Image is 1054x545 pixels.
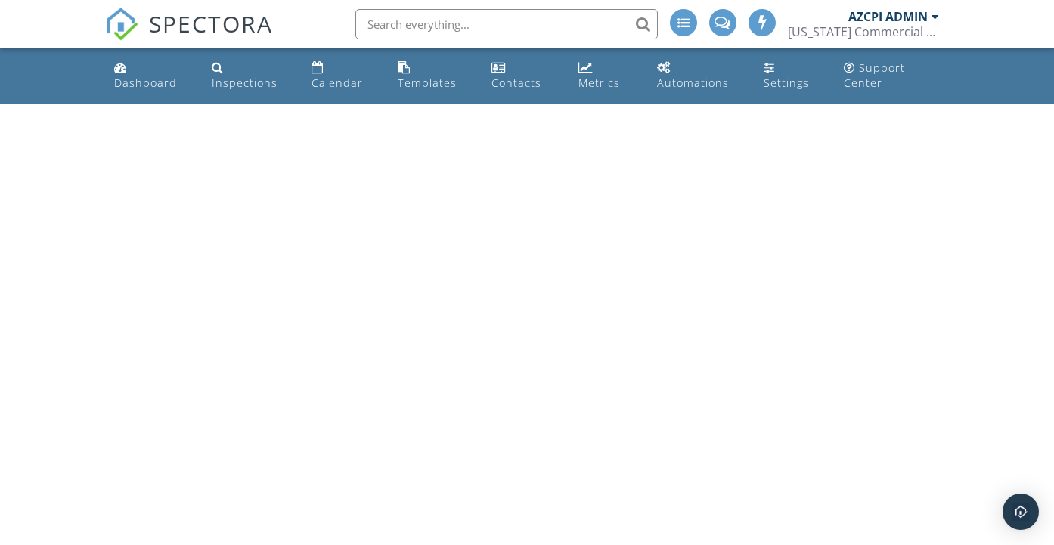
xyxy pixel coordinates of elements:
[105,20,273,52] a: SPECTORA
[578,76,620,90] div: Metrics
[212,76,277,90] div: Inspections
[485,54,560,98] a: Contacts
[657,76,729,90] div: Automations
[1003,494,1039,530] div: Open Intercom Messenger
[844,60,905,90] div: Support Center
[848,9,928,24] div: AZCPI ADMIN
[651,54,746,98] a: Automations (Advanced)
[764,76,809,90] div: Settings
[392,54,473,98] a: Templates
[108,54,194,98] a: Dashboard
[312,76,363,90] div: Calendar
[838,54,946,98] a: Support Center
[398,76,457,90] div: Templates
[355,9,658,39] input: Search everything...
[206,54,293,98] a: Inspections
[105,8,138,41] img: The Best Home Inspection Software - Spectora
[572,54,640,98] a: Metrics
[149,8,273,39] span: SPECTORA
[305,54,380,98] a: Calendar
[788,24,939,39] div: Arizona Commercial Property Inspections
[114,76,177,90] div: Dashboard
[758,54,826,98] a: Settings
[491,76,541,90] div: Contacts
